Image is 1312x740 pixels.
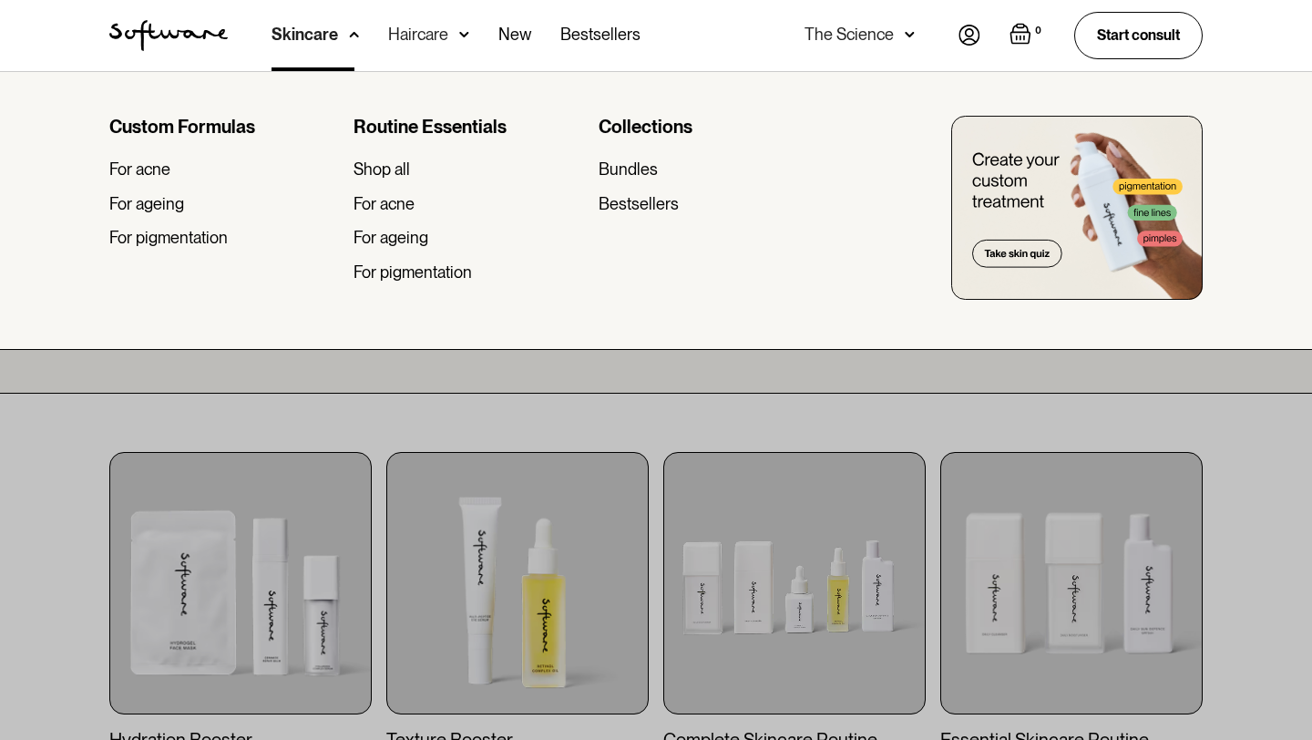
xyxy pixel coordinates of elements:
[354,228,428,248] div: For ageing
[951,116,1203,300] img: create you custom treatment bottle
[272,26,338,44] div: Skincare
[354,159,583,180] a: Shop all
[354,262,583,283] a: For pigmentation
[599,159,658,180] div: Bundles
[599,194,828,214] a: Bestsellers
[354,194,415,214] div: For acne
[109,159,339,180] a: For acne
[354,116,583,138] div: Routine Essentials
[1010,23,1045,48] a: Open empty cart
[388,26,448,44] div: Haircare
[905,26,915,44] img: arrow down
[599,116,828,138] div: Collections
[599,159,828,180] a: Bundles
[354,262,472,283] div: For pigmentation
[109,159,170,180] div: For acne
[354,159,410,180] div: Shop all
[109,194,339,214] a: For ageing
[109,194,184,214] div: For ageing
[109,20,228,51] img: Software Logo
[349,26,359,44] img: arrow down
[354,228,583,248] a: For ageing
[1031,23,1045,39] div: 0
[109,116,339,138] div: Custom Formulas
[599,194,679,214] div: Bestsellers
[109,228,339,248] a: For pigmentation
[459,26,469,44] img: arrow down
[354,194,583,214] a: For acne
[109,20,228,51] a: home
[805,26,894,44] div: The Science
[109,228,228,248] div: For pigmentation
[1074,12,1203,58] a: Start consult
